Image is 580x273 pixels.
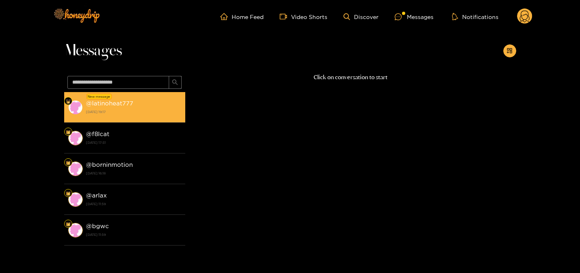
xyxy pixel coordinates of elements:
[66,99,71,104] img: Fan Level
[86,108,181,115] strong: [DATE] 19:17
[86,100,133,107] strong: @ latinoheat777
[68,223,83,237] img: conversation
[343,13,379,20] a: Discover
[86,94,112,99] div: New message
[169,76,182,89] button: search
[68,100,83,115] img: conversation
[503,44,516,57] button: appstore-add
[68,192,83,207] img: conversation
[66,191,71,196] img: Fan Level
[86,170,181,177] strong: [DATE] 16:18
[507,48,513,55] span: appstore-add
[66,130,71,134] img: Fan Level
[68,162,83,176] img: conversation
[66,222,71,227] img: Fan Level
[450,13,501,21] button: Notifications
[66,160,71,165] img: Fan Level
[280,13,291,20] span: video-camera
[220,13,264,20] a: Home Feed
[86,161,133,168] strong: @ borninmotion
[64,41,122,61] span: Messages
[86,231,181,238] strong: [DATE] 11:59
[280,13,327,20] a: Video Shorts
[86,223,109,229] strong: @ bgwc
[86,130,109,137] strong: @ f8lcat
[172,79,178,86] span: search
[68,131,83,145] img: conversation
[220,13,232,20] span: home
[395,12,433,21] div: Messages
[86,200,181,208] strong: [DATE] 11:59
[86,192,107,199] strong: @ arlax
[185,73,516,82] p: Click on conversation to start
[86,139,181,146] strong: [DATE] 17:51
